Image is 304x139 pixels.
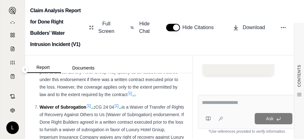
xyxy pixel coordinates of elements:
[97,20,115,35] span: Full Screen
[4,29,21,41] a: Policy Comparisons
[4,56,21,69] a: Custom Report
[243,24,265,31] span: Download
[182,24,218,31] span: Hide Citations
[94,105,95,110] span: :
[297,65,302,87] span: CONTENTS
[6,4,19,17] button: Expand sidebar
[87,18,118,38] button: Full Screen
[4,15,21,28] a: Single Policy
[4,90,21,103] a: Contract Analysis
[128,18,154,38] button: Hide Chat
[4,43,21,55] a: Claim Coverage
[255,113,292,124] button: Ask
[40,105,86,110] span: Waiver of Subrogation
[198,129,296,134] div: *Use references provided to verify information.
[21,66,29,73] button: Expand sidebar
[25,62,61,73] button: Report
[9,7,16,14] img: Expand sidebar
[61,63,106,73] button: Documents
[4,70,21,83] a: Coverage Table
[30,5,83,50] h2: Claim Analysis Report for Done Right Builders' Water Intrusion Incident (V1)
[95,105,114,110] span: CG 24 04
[135,92,136,97] span: .
[230,21,268,34] button: Download
[4,104,21,116] a: Legal Search Engine
[6,121,19,134] div: L
[138,20,151,35] span: Hide Chat
[266,116,273,121] span: Ask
